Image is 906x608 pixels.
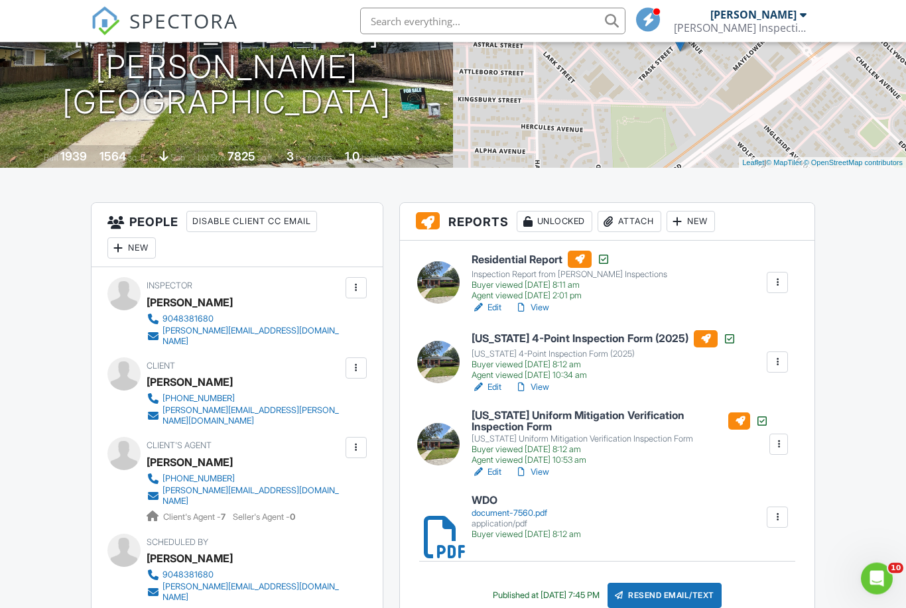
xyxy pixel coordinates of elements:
a: Edit [472,302,501,315]
span: 10 [888,563,903,574]
div: Unlocked [517,212,592,233]
div: Attach [598,212,661,233]
div: 1.0 [345,150,359,164]
span: bathrooms [361,153,399,163]
h1: [STREET_ADDRESS][PERSON_NAME] [GEOGRAPHIC_DATA] [21,15,432,120]
span: SPECTORA [129,7,238,34]
a: © OpenStreetMap contributors [804,159,903,167]
div: [PERSON_NAME][EMAIL_ADDRESS][DOMAIN_NAME] [162,326,342,347]
div: 7825 [227,150,255,164]
a: [PERSON_NAME][EMAIL_ADDRESS][DOMAIN_NAME] [147,486,342,507]
a: [PHONE_NUMBER] [147,473,342,486]
span: Client's Agent - [163,513,227,522]
span: Seller's Agent - [233,513,295,522]
a: [PHONE_NUMBER] [147,393,342,406]
span: bedrooms [296,153,332,163]
strong: 0 [290,513,295,522]
div: application/pdf [472,519,581,530]
div: [PERSON_NAME][EMAIL_ADDRESS][DOMAIN_NAME] [162,582,342,603]
div: Agent viewed [DATE] 10:53 am [472,456,768,466]
div: [PERSON_NAME] [147,293,233,313]
div: [PHONE_NUMBER] [162,394,235,404]
a: [PERSON_NAME] [147,453,233,473]
a: WDO document-7560.pdf application/pdf Buyer viewed [DATE] 8:12 am [472,495,581,540]
a: © MapTiler [766,159,802,167]
h6: Residential Report [472,251,667,269]
div: 1564 [99,150,126,164]
a: [US_STATE] Uniform Mitigation Verification Inspection Form [US_STATE] Uniform Mitigation Verifica... [472,410,768,467]
strong: 7 [221,513,226,522]
span: sq.ft. [257,153,274,163]
a: Residential Report Inspection Report from [PERSON_NAME] Inspections Buyer viewed [DATE] 8:11 am A... [472,251,667,302]
a: View [515,466,549,479]
span: Client [147,361,175,371]
div: New [107,238,156,259]
img: The Best Home Inspection Software - Spectora [91,7,120,36]
span: Scheduled By [147,538,208,548]
span: Lot Size [198,153,226,163]
a: [PERSON_NAME][EMAIL_ADDRESS][DOMAIN_NAME] [147,582,342,603]
div: [PHONE_NUMBER] [162,474,235,485]
div: Agent viewed [DATE] 10:34 am [472,371,736,381]
div: document-7560.pdf [472,509,581,519]
span: sq. ft. [128,153,147,163]
div: 3 [287,150,294,164]
div: 9048381680 [162,570,214,581]
a: View [515,302,549,315]
a: 9048381680 [147,569,342,582]
a: [US_STATE] 4-Point Inspection Form (2025) [US_STATE] 4-Point Inspection Form (2025) Buyer viewed ... [472,331,736,381]
div: [PERSON_NAME] [710,8,797,21]
div: [PERSON_NAME][EMAIL_ADDRESS][DOMAIN_NAME] [162,486,342,507]
h3: People [92,204,383,268]
span: Inspector [147,281,192,291]
div: 9048381680 [162,314,214,325]
iframe: Intercom live chat [861,563,893,595]
div: Buyer viewed [DATE] 8:12 am [472,360,736,371]
a: SPECTORA [91,18,238,46]
div: Agent viewed [DATE] 2:01 pm [472,291,667,302]
div: Buyer viewed [DATE] 8:12 am [472,445,768,456]
span: Client's Agent [147,441,212,451]
a: Edit [472,466,501,479]
div: [US_STATE] Uniform Mitigation Verification Inspection Form [472,434,768,445]
input: Search everything... [360,8,625,34]
a: Edit [472,381,501,395]
a: 9048381680 [147,313,342,326]
div: [PERSON_NAME] [147,373,233,393]
div: Disable Client CC Email [186,212,317,233]
div: Buyer viewed [DATE] 8:11 am [472,280,667,291]
a: [PERSON_NAME][EMAIL_ADDRESS][PERSON_NAME][DOMAIN_NAME] [147,406,342,427]
a: Leaflet [742,159,764,167]
a: View [515,381,549,395]
span: slab [170,153,185,163]
div: Published at [DATE] 7:45 PM [493,591,600,601]
div: 1939 [60,150,87,164]
h3: Reports [400,204,814,241]
div: [PERSON_NAME][EMAIL_ADDRESS][PERSON_NAME][DOMAIN_NAME] [162,406,342,427]
div: Kelly Inspections LLC [674,21,807,34]
div: [US_STATE] 4-Point Inspection Form (2025) [472,349,736,360]
div: Inspection Report from [PERSON_NAME] Inspections [472,270,667,280]
div: Buyer viewed [DATE] 8:12 am [472,530,581,540]
h6: [US_STATE] Uniform Mitigation Verification Inspection Form [472,410,768,434]
h6: WDO [472,495,581,507]
span: Built [44,153,58,163]
div: [PERSON_NAME] [147,549,233,569]
div: New [667,212,715,233]
a: [PERSON_NAME][EMAIL_ADDRESS][DOMAIN_NAME] [147,326,342,347]
h6: [US_STATE] 4-Point Inspection Form (2025) [472,331,736,348]
div: | [739,158,906,169]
